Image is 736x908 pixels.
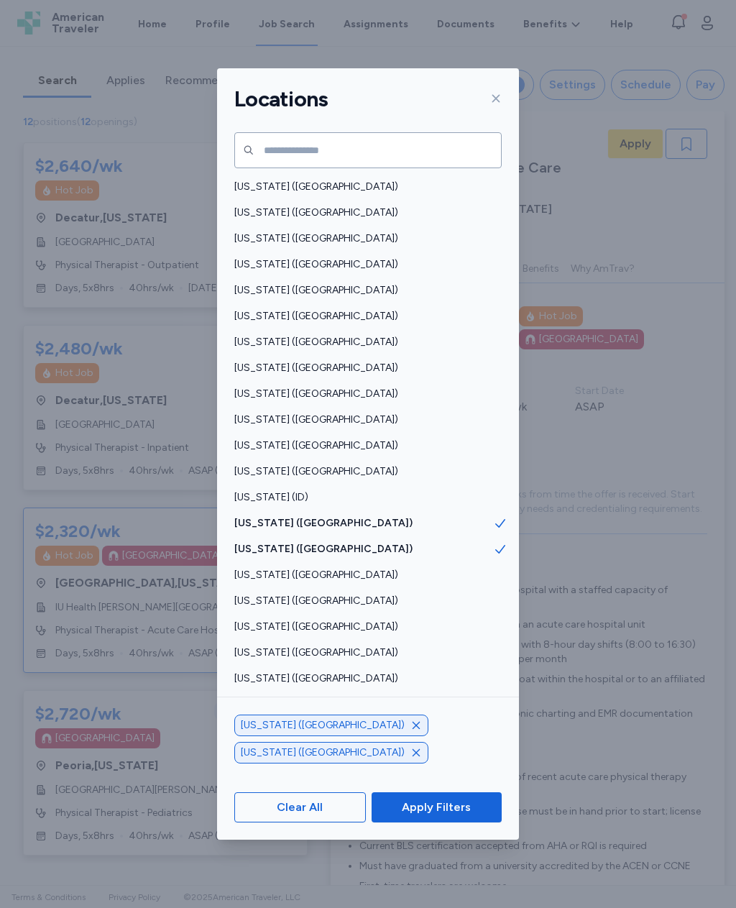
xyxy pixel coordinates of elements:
span: [US_STATE] ([GEOGRAPHIC_DATA]) [234,206,493,220]
span: [US_STATE] ([GEOGRAPHIC_DATA]) [234,568,493,582]
span: [US_STATE] ([GEOGRAPHIC_DATA]) [234,231,493,246]
span: [US_STATE] ([GEOGRAPHIC_DATA]) [234,309,493,324]
span: [US_STATE] ([GEOGRAPHIC_DATA]) [234,620,493,634]
span: [US_STATE] ([GEOGRAPHIC_DATA]) [234,335,493,349]
span: [US_STATE] ([GEOGRAPHIC_DATA]) [234,464,493,479]
span: [US_STATE] (ID) [234,490,493,505]
button: Clear All [234,792,366,822]
button: Apply Filters [372,792,502,822]
span: [US_STATE] ([GEOGRAPHIC_DATA]) [234,542,493,556]
span: Clear All [277,799,323,816]
span: [US_STATE] ([GEOGRAPHIC_DATA]) [234,646,493,660]
span: [US_STATE] ([GEOGRAPHIC_DATA]) [234,439,493,453]
span: [US_STATE] ([GEOGRAPHIC_DATA]) [241,746,405,760]
span: [US_STATE] ([GEOGRAPHIC_DATA]) [234,180,493,194]
span: Apply Filters [402,799,471,816]
span: [US_STATE] ([GEOGRAPHIC_DATA]) [241,718,405,733]
span: [US_STATE] ([GEOGRAPHIC_DATA]) [234,283,493,298]
span: [US_STATE] ([GEOGRAPHIC_DATA]) [234,594,493,608]
span: [US_STATE] ([GEOGRAPHIC_DATA]) [234,671,493,686]
span: [US_STATE] ([GEOGRAPHIC_DATA]) [234,413,493,427]
span: [US_STATE] ([GEOGRAPHIC_DATA]) [234,516,493,531]
span: [US_STATE] ([GEOGRAPHIC_DATA]) [234,257,493,272]
h1: Locations [234,86,328,113]
span: [US_STATE] ([GEOGRAPHIC_DATA]) [234,387,493,401]
span: [US_STATE] ([GEOGRAPHIC_DATA]) [234,361,493,375]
